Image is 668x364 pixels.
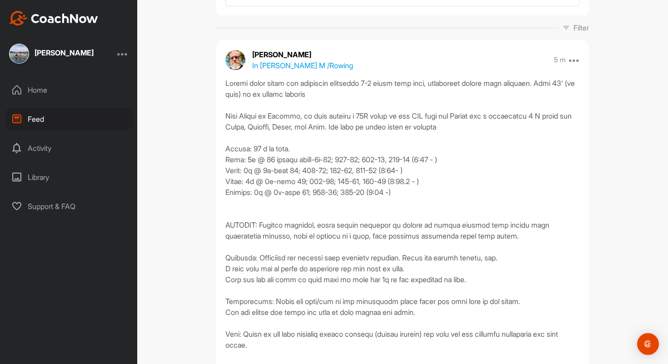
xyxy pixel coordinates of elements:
div: Feed [5,108,133,130]
img: CoachNow [9,11,98,25]
img: avatar [225,50,245,70]
div: Open Intercom Messenger [637,333,659,355]
div: Library [5,166,133,189]
div: Home [5,79,133,101]
p: Filter [573,22,589,33]
p: [PERSON_NAME] [252,49,353,60]
p: 5 m [554,55,566,65]
p: In [PERSON_NAME] M / Rowing [252,60,353,71]
div: [PERSON_NAME] [35,49,94,56]
div: Activity [5,137,133,160]
img: square_010e2e46d724e4f37af6592e6a4f482c.jpg [9,44,29,64]
div: Support & FAQ [5,195,133,218]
